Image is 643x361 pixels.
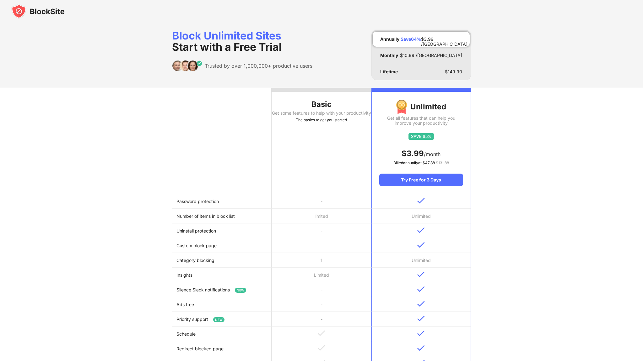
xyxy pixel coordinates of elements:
[380,37,399,42] div: Annually
[172,238,272,253] td: Custom block page
[272,297,371,312] td: -
[235,288,246,293] span: NEW
[172,253,272,268] td: Category blocking
[172,312,272,327] td: Priority support
[272,209,371,223] td: limited
[402,149,424,158] span: $ 3.99
[172,194,272,209] td: Password protection
[272,238,371,253] td: -
[417,227,425,233] img: v-blue.svg
[417,271,425,277] img: v-blue.svg
[417,286,425,292] img: v-blue.svg
[371,209,471,223] td: Unlimited
[380,69,398,74] div: Lifetime
[400,53,462,58] div: $ 10.99 /[GEOGRAPHIC_DATA]
[172,282,272,297] td: Silence Slack notifications
[172,341,272,356] td: Redirect blocked page
[272,194,371,209] td: -
[172,268,272,282] td: Insights
[379,116,463,126] div: Get all features that can help you improve your productivity
[417,198,425,204] img: v-blue.svg
[272,117,371,123] div: The basics to get you started
[379,160,463,166] div: Billed annually at $ 47.88
[417,301,425,307] img: v-blue.svg
[421,37,467,42] div: $ 3.99 /[GEOGRAPHIC_DATA]
[172,30,312,53] div: Block Unlimited Sites
[272,268,371,282] td: Limited
[417,316,425,322] img: v-blue.svg
[380,53,398,58] div: Monthly
[272,99,371,109] div: Basic
[272,312,371,327] td: -
[417,345,425,351] img: v-blue.svg
[408,133,434,140] img: save65.svg
[172,60,203,71] img: trusted-by.svg
[11,4,65,19] img: blocksite-icon-black.svg
[213,317,224,322] span: NEW
[172,223,272,238] td: Uninstall protection
[379,149,463,159] div: /month
[172,297,272,312] td: Ads free
[445,69,462,74] div: $ 149.90
[417,330,425,336] img: v-blue.svg
[379,99,463,114] div: Unlimited
[379,174,463,186] div: Try Free for 3 Days
[172,209,272,223] td: Number of items in block list
[272,223,371,238] td: -
[272,253,371,268] td: 1
[172,40,282,53] span: Start with a Free Trial
[436,160,449,165] span: $ 131.88
[371,253,471,268] td: Unlimited
[272,282,371,297] td: -
[318,345,325,351] img: v-grey.svg
[272,111,371,116] div: Get some features to help with your productivity
[172,327,272,341] td: Schedule
[401,37,421,42] div: Save 64 %
[417,242,425,248] img: v-blue.svg
[205,63,312,69] div: Trusted by over 1,000,000+ productive users
[396,99,407,114] img: img-premium-medal
[318,330,325,336] img: v-grey.svg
